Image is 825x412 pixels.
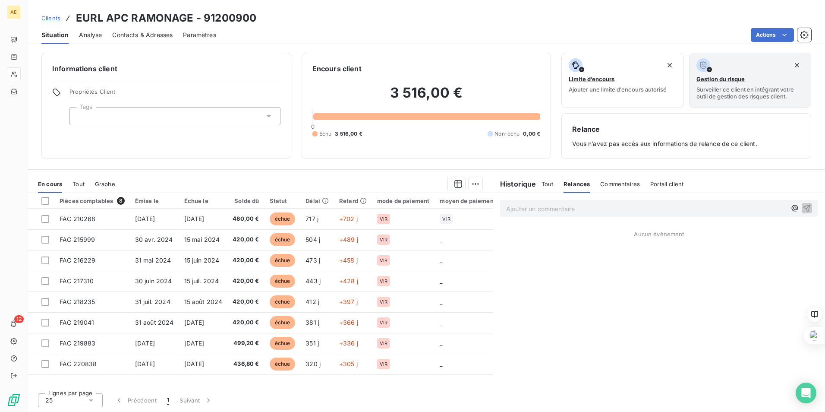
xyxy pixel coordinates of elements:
span: Portail client [650,181,683,187]
span: _ [440,257,442,264]
span: [DATE] [184,360,205,368]
span: 436,80 € [233,360,259,368]
span: 31 juil. 2024 [135,298,170,305]
button: Précédent [110,391,162,409]
span: Analyse [79,31,102,39]
span: +397 j [339,298,358,305]
span: 480,00 € [233,215,259,223]
span: [DATE] [135,339,155,347]
div: Pièces comptables [60,197,125,205]
span: _ [440,298,442,305]
span: échue [270,212,296,225]
span: VIR [380,237,387,242]
div: mode de paiement [377,197,429,204]
span: 504 j [305,236,320,243]
span: Commentaires [600,181,640,187]
span: Ajouter une limite d’encours autorisé [569,86,667,93]
span: échue [270,275,296,288]
span: 15 mai 2024 [184,236,220,243]
span: FAC 215999 [60,236,95,243]
span: _ [440,339,442,347]
span: [DATE] [184,339,205,347]
span: 351 j [305,339,319,347]
span: +458 j [339,257,358,264]
div: Vous n’avez pas accès aux informations de relance de ce client. [572,124,800,148]
span: FAC 219041 [60,319,94,326]
span: échue [270,316,296,329]
span: 381 j [305,319,319,326]
span: 0,00 € [523,130,540,138]
h2: 3 516,00 € [312,84,541,110]
div: Statut [270,197,296,204]
span: [DATE] [184,319,205,326]
span: 420,00 € [233,235,259,244]
a: Clients [41,14,60,22]
span: En cours [38,181,62,187]
span: VIR [380,299,387,304]
span: +702 j [339,215,358,222]
span: VIR [380,341,387,346]
span: 3 516,00 € [335,130,362,138]
span: Tout [72,181,85,187]
span: +366 j [339,319,358,326]
input: Ajouter une valeur [77,112,84,120]
span: Paramètres [183,31,216,39]
div: Open Intercom Messenger [796,383,816,403]
span: [DATE] [135,215,155,222]
span: Limite d’encours [569,76,614,82]
button: Actions [751,28,794,42]
span: 31 mai 2024 [135,257,171,264]
span: Graphe [95,181,115,187]
span: Tout [542,181,554,187]
span: 473 j [305,257,320,264]
span: 1 [167,396,169,405]
button: Limite d’encoursAjouter une limite d’encours autorisé [561,53,683,108]
span: FAC 217310 [60,277,94,285]
span: Aucun évènement [634,231,684,238]
span: Situation [41,31,69,39]
span: 443 j [305,277,321,285]
button: Suivant [174,391,218,409]
div: Émise le [135,197,174,204]
span: [DATE] [135,360,155,368]
h6: Encours client [312,63,362,74]
div: moyen de paiement [440,197,496,204]
span: VIR [380,216,387,222]
span: FAC 216229 [60,257,96,264]
h3: EURL APC RAMONAGE - 91200900 [76,10,256,26]
h6: Informations client [52,63,280,74]
span: VIR [442,216,450,222]
span: échue [270,254,296,267]
span: 420,00 € [233,298,259,306]
img: Logo LeanPay [7,393,21,407]
span: 31 août 2024 [135,319,174,326]
span: Relances [564,181,590,187]
span: _ [440,360,442,368]
span: 420,00 € [233,277,259,285]
span: _ [440,236,442,243]
span: Propriétés Client [69,88,280,100]
span: VIR [380,361,387,367]
span: 717 j [305,215,318,222]
span: 320 j [305,360,321,368]
span: VIR [380,258,387,263]
div: AE [7,5,21,19]
span: échue [270,295,296,308]
span: _ [440,277,442,285]
span: VIR [380,320,387,325]
span: VIR [380,279,387,284]
span: 0 [311,123,315,130]
span: +428 j [339,277,358,285]
span: FAC 218235 [60,298,95,305]
span: 8 [117,197,125,205]
span: 412 j [305,298,319,305]
span: 420,00 € [233,256,259,265]
span: Clients [41,15,60,22]
span: FAC 219883 [60,339,96,347]
div: Échue le [184,197,223,204]
h6: Historique [493,179,536,189]
button: Gestion du risqueSurveiller ce client en intégrant votre outil de gestion des risques client. [689,53,811,108]
span: échue [270,358,296,371]
span: 499,20 € [233,339,259,348]
div: Solde dû [233,197,259,204]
